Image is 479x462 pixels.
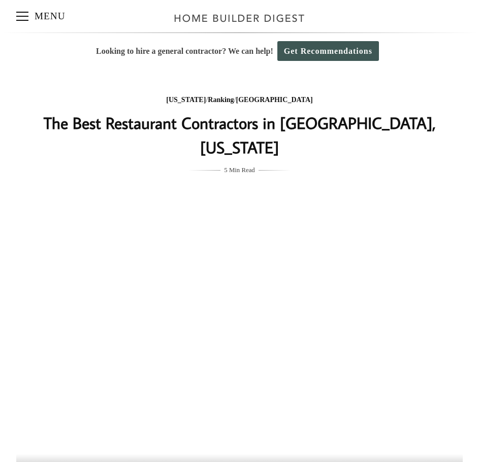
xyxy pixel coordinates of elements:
div: / / [37,94,442,107]
a: [GEOGRAPHIC_DATA] [236,96,313,104]
span: 5 Min Read [224,164,254,176]
a: Ranking [208,96,234,104]
a: [US_STATE] [166,96,206,104]
span: Menu [16,16,28,17]
h1: The Best Restaurant Contractors in [GEOGRAPHIC_DATA], [US_STATE] [37,111,442,159]
a: Get Recommendations [277,41,379,61]
img: Home Builder Digest [170,8,309,28]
